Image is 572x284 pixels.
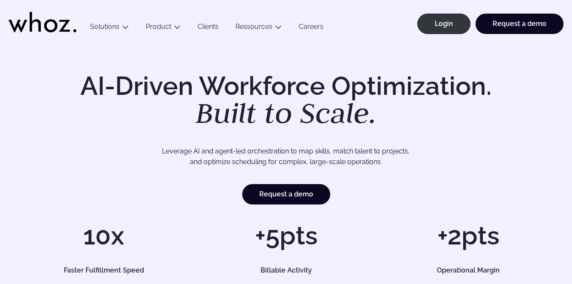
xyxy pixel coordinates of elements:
[195,94,377,131] em: Built to Scale.
[417,14,470,34] a: Login
[25,267,182,274] h5: Faster Fulfillment Speed
[381,223,555,248] h1: +2pts
[44,146,528,168] p: Leverage AI and agent-led orchestration to map skills, match talent to projects, and optimize sch...
[290,23,332,34] a: Careers
[137,23,189,34] button: Product
[208,267,364,274] h5: Billable Activity
[146,23,171,31] a: Product
[476,14,564,34] a: Request a demo
[227,23,290,34] button: Ressources
[516,228,560,272] iframe: Chatbot
[189,23,227,34] a: Clients
[390,267,547,274] h5: Operational Margin
[68,73,504,128] h1: AI-Driven Workforce Optimization.
[17,223,191,248] h1: 10x
[235,23,272,31] a: Ressources
[82,23,137,34] button: Solutions
[242,184,330,204] a: Request a demo
[199,223,373,248] h1: +5pts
